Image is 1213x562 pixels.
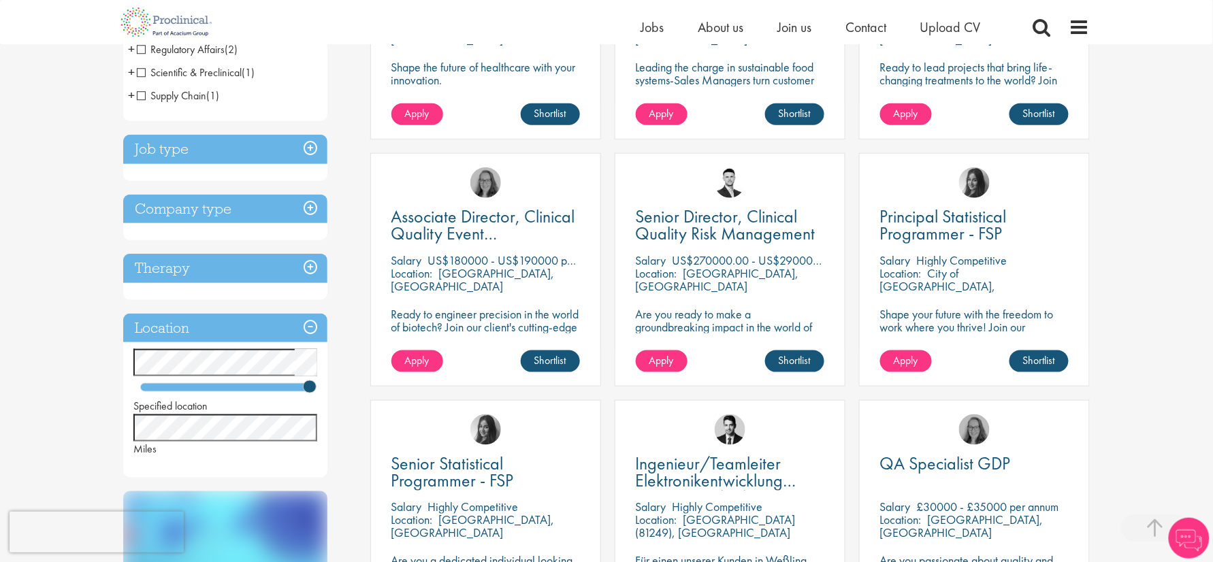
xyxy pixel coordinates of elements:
[636,455,824,489] a: Ingenieur/Teamleiter Elektronikentwicklung Aviation (m/w/d)
[391,308,580,372] p: Ready to engineer precision in the world of biotech? Join our client's cutting-edge team and play...
[636,512,796,541] p: [GEOGRAPHIC_DATA] (81249), [GEOGRAPHIC_DATA]
[880,455,1069,472] a: QA Specialist GDP
[765,103,824,125] a: Shortlist
[880,499,911,515] span: Salary
[917,252,1007,268] p: Highly Competitive
[428,252,611,268] p: US$180000 - US$190000 per annum
[391,499,422,515] span: Salary
[1009,350,1069,372] a: Shortlist
[123,254,327,283] h3: Therapy
[636,265,677,281] span: Location:
[137,42,225,56] span: Regulatory Affairs
[10,512,184,552] iframe: reCAPTCHA
[521,350,580,372] a: Shortlist
[137,65,242,80] span: Scientific & Preclinical
[470,414,501,445] img: Heidi Hennigan
[391,61,580,86] p: Shape the future of healthcare with your innovation.
[765,350,824,372] a: Shortlist
[521,103,580,125] a: Shortlist
[880,512,922,528] span: Location:
[391,455,580,489] a: Senior Statistical Programmer - FSP
[959,414,990,445] img: Ingrid Aymes
[880,265,922,281] span: Location:
[225,42,238,56] span: (2)
[636,61,824,99] p: Leading the charge in sustainable food systems-Sales Managers turn customer success into global p...
[880,252,911,268] span: Salary
[959,167,990,198] img: Heidi Hennigan
[391,205,575,262] span: Associate Director, Clinical Quality Event Management (GCP)
[715,414,745,445] img: Thomas Wenig
[242,65,255,80] span: (1)
[123,314,327,343] h3: Location
[777,18,811,36] a: Join us
[123,135,327,164] h3: Job type
[128,85,135,105] span: +
[1009,103,1069,125] a: Shortlist
[391,512,433,528] span: Location:
[405,353,430,367] span: Apply
[391,265,555,294] p: [GEOGRAPHIC_DATA], [GEOGRAPHIC_DATA]
[715,167,745,198] img: Joshua Godden
[137,88,206,103] span: Supply Chain
[880,61,1069,125] p: Ready to lead projects that bring life-changing treatments to the world? Join our client at the f...
[636,350,688,372] a: Apply
[1169,518,1210,559] img: Chatbot
[636,308,824,372] p: Are you ready to make a groundbreaking impact in the world of biotechnology? Join a growing compa...
[917,499,1059,515] p: £30000 - £35000 per annum
[128,39,135,59] span: +
[391,265,433,281] span: Location:
[137,42,238,56] span: Regulatory Affairs
[641,18,664,36] a: Jobs
[880,208,1069,242] a: Principal Statistical Programmer - FSP
[649,353,674,367] span: Apply
[880,512,1044,541] p: [GEOGRAPHIC_DATA], [GEOGRAPHIC_DATA]
[636,103,688,125] a: Apply
[894,106,918,120] span: Apply
[636,499,666,515] span: Salary
[391,208,580,242] a: Associate Director, Clinical Quality Event Management (GCP)
[391,512,555,541] p: [GEOGRAPHIC_DATA], [GEOGRAPHIC_DATA]
[133,399,208,413] span: Specified location
[636,265,799,294] p: [GEOGRAPHIC_DATA], [GEOGRAPHIC_DATA]
[636,512,677,528] span: Location:
[845,18,886,36] a: Contact
[391,252,422,268] span: Salary
[880,452,1011,475] span: QA Specialist GDP
[649,106,674,120] span: Apply
[128,62,135,82] span: +
[636,452,796,509] span: Ingenieur/Teamleiter Elektronikentwicklung Aviation (m/w/d)
[470,167,501,198] img: Ingrid Aymes
[920,18,981,36] span: Upload CV
[894,353,918,367] span: Apply
[123,195,327,224] div: Company type
[391,350,443,372] a: Apply
[880,103,932,125] a: Apply
[206,88,219,103] span: (1)
[137,65,255,80] span: Scientific & Preclinical
[673,499,763,515] p: Highly Competitive
[636,252,666,268] span: Salary
[636,208,824,242] a: Senior Director, Clinical Quality Risk Management
[880,265,996,307] p: City of [GEOGRAPHIC_DATA], [GEOGRAPHIC_DATA]
[428,499,519,515] p: Highly Competitive
[698,18,743,36] a: About us
[405,106,430,120] span: Apply
[391,452,514,492] span: Senior Statistical Programmer - FSP
[133,442,157,456] span: Miles
[880,308,1069,359] p: Shape your future with the freedom to work where you thrive! Join our pharmaceutical client with ...
[880,205,1007,245] span: Principal Statistical Programmer - FSP
[880,350,932,372] a: Apply
[673,252,888,268] p: US$270000.00 - US$290000.00 per annum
